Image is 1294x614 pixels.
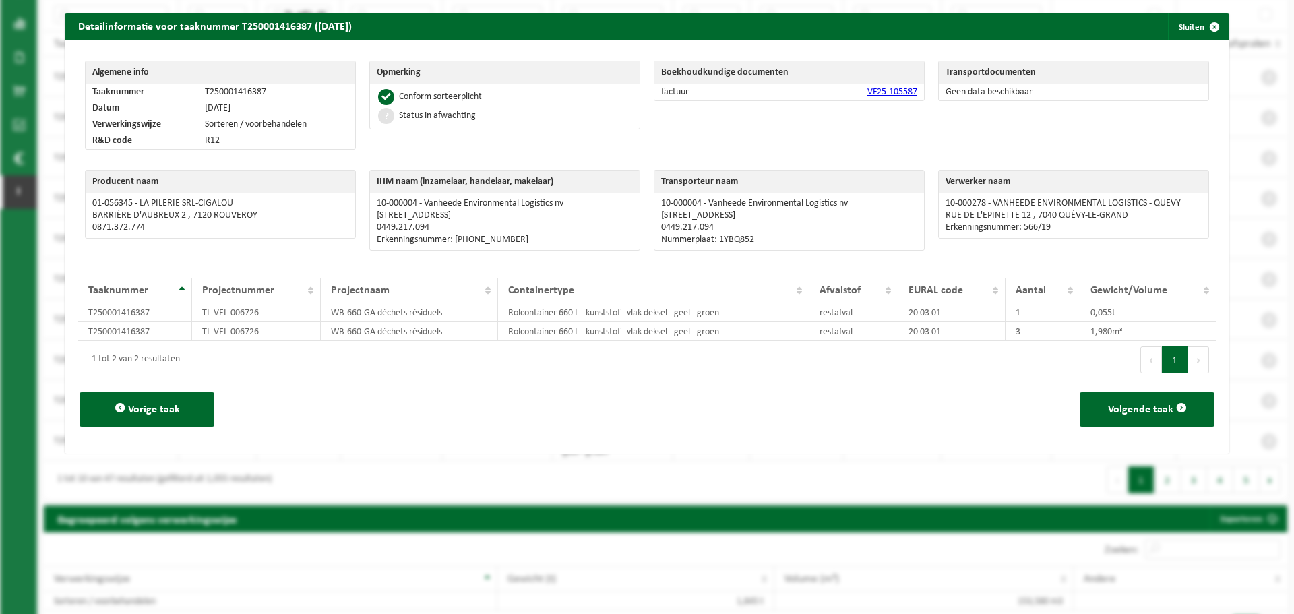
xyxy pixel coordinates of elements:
td: T250001416387 [78,322,192,341]
td: WB-660-GA déchets résiduels [321,303,498,322]
td: restafval [809,322,898,341]
button: 1 [1162,346,1188,373]
span: EURAL code [908,285,963,296]
p: RUE DE L'EPINETTE 12 , 7040 QUÉVY-LE-GRAND [946,210,1202,221]
p: Nummerplaat: 1YBQ852 [661,235,917,245]
td: [DATE] [198,100,355,117]
td: Verwerkingswijze [86,117,198,133]
p: Erkenningsnummer: [PHONE_NUMBER] [377,235,633,245]
td: T250001416387 [78,303,192,322]
p: 0871.372.774 [92,222,348,233]
button: Vorige taak [80,392,214,427]
th: Transportdocumenten [939,61,1177,84]
td: factuur [654,84,760,100]
p: [STREET_ADDRESS] [377,210,633,221]
p: 10-000278 - VANHEEDE ENVIRONMENTAL LOGISTICS - QUEVY [946,198,1202,209]
span: Gewicht/Volume [1090,285,1167,296]
p: 0449.217.094 [377,222,633,233]
td: Rolcontainer 660 L - kunststof - vlak deksel - geel - groen [498,322,809,341]
th: Boekhoudkundige documenten [654,61,924,84]
p: 01-056345 - LA PILERIE SRL-CIGALOU [92,198,348,209]
div: 1 tot 2 van 2 resultaten [85,348,180,372]
p: BARRIÈRE D'AUBREUX 2 , 7120 ROUVEROY [92,210,348,221]
th: Algemene info [86,61,355,84]
td: R12 [198,133,355,149]
span: Projectnaam [331,285,390,296]
td: Datum [86,100,198,117]
td: Geen data beschikbaar [939,84,1208,100]
td: TL-VEL-006726 [192,303,321,322]
td: Taaknummer [86,84,198,100]
a: VF25-105587 [867,87,917,97]
button: Volgende taak [1080,392,1214,427]
span: Taaknummer [88,285,148,296]
span: Projectnummer [202,285,274,296]
td: T250001416387 [198,84,355,100]
td: WB-660-GA déchets résiduels [321,322,498,341]
td: 20 03 01 [898,303,1006,322]
button: Sluiten [1168,13,1228,40]
span: Aantal [1016,285,1046,296]
p: [STREET_ADDRESS] [661,210,917,221]
td: Rolcontainer 660 L - kunststof - vlak deksel - geel - groen [498,303,809,322]
td: 3 [1006,322,1080,341]
p: 0449.217.094 [661,222,917,233]
td: 20 03 01 [898,322,1006,341]
td: Sorteren / voorbehandelen [198,117,355,133]
td: TL-VEL-006726 [192,322,321,341]
td: 1 [1006,303,1080,322]
th: Producent naam [86,171,355,193]
th: Transporteur naam [654,171,924,193]
th: Verwerker naam [939,171,1208,193]
span: Vorige taak [128,404,180,415]
span: Volgende taak [1108,404,1173,415]
th: Opmerking [370,61,640,84]
span: Containertype [508,285,574,296]
button: Next [1188,346,1209,373]
td: 1,980m³ [1080,322,1216,341]
td: R&D code [86,133,198,149]
td: 0,055t [1080,303,1216,322]
th: IHM naam (inzamelaar, handelaar, makelaar) [370,171,640,193]
p: Erkenningsnummer: 566/19 [946,222,1202,233]
td: restafval [809,303,898,322]
h2: Detailinformatie voor taaknummer T250001416387 ([DATE]) [65,13,365,39]
button: Previous [1140,346,1162,373]
div: Status in afwachting [399,111,476,121]
p: 10-000004 - Vanheede Environmental Logistics nv [377,198,633,209]
p: 10-000004 - Vanheede Environmental Logistics nv [661,198,917,209]
div: Conform sorteerplicht [399,92,482,102]
span: Afvalstof [820,285,861,296]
